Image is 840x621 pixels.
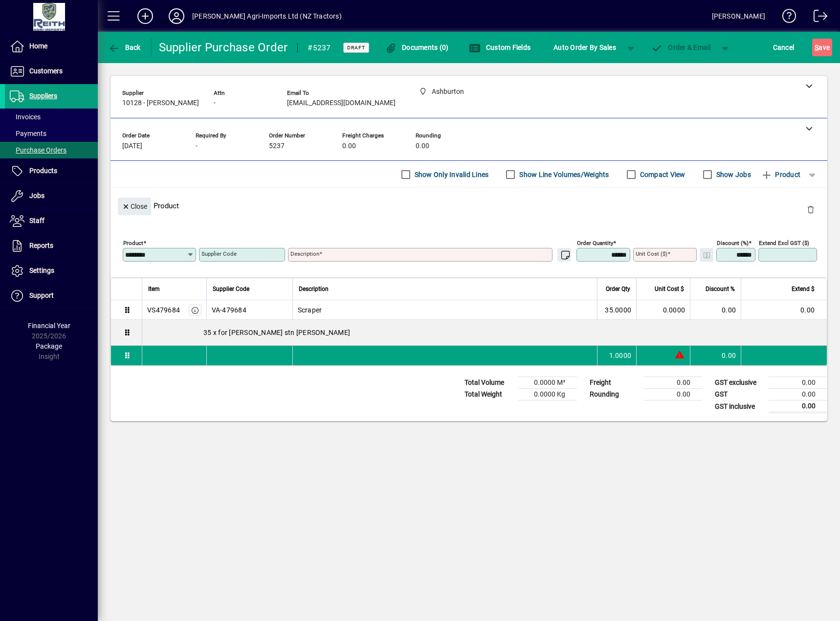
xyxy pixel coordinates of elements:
[122,199,147,215] span: Close
[5,234,98,258] a: Reports
[29,42,47,50] span: Home
[106,39,143,56] button: Back
[308,40,331,56] div: #5237
[28,322,70,330] span: Financial Year
[769,400,827,413] td: 0.00
[115,201,154,210] app-page-header-button: Close
[769,389,827,400] td: 0.00
[638,170,685,179] label: Compact View
[290,250,319,257] mat-label: Description
[5,159,98,183] a: Products
[29,192,44,200] span: Jobs
[10,130,46,137] span: Payments
[299,284,329,294] span: Description
[29,167,57,175] span: Products
[5,259,98,283] a: Settings
[142,320,827,345] div: 35 x for [PERSON_NAME] stn [PERSON_NAME]
[690,300,741,320] td: 0.00
[29,291,54,299] span: Support
[466,39,533,56] button: Custom Fields
[792,284,815,294] span: Extend $
[469,44,531,51] span: Custom Fields
[5,34,98,59] a: Home
[585,377,643,389] td: Freight
[5,209,98,233] a: Staff
[769,377,827,389] td: 0.00
[585,389,643,400] td: Rounding
[549,39,621,56] button: Auto Order By Sales
[413,170,489,179] label: Show Only Invalid Lines
[706,284,735,294] span: Discount %
[646,39,716,56] button: Order & Email
[812,39,832,56] button: Save
[655,284,684,294] span: Unit Cost $
[161,7,192,25] button: Profile
[636,300,690,320] td: 0.0000
[710,389,769,400] td: GST
[460,377,518,389] td: Total Volume
[712,8,765,24] div: [PERSON_NAME]
[147,305,180,315] div: VS479684
[815,40,830,55] span: ave
[643,389,702,400] td: 0.00
[771,39,797,56] button: Cancel
[214,99,216,107] span: -
[108,44,141,51] span: Back
[122,142,142,150] span: [DATE]
[123,240,143,246] mat-label: Product
[710,400,769,413] td: GST inclusive
[196,142,198,150] span: -
[385,44,449,51] span: Documents (0)
[269,142,285,150] span: 5237
[29,242,53,249] span: Reports
[29,92,57,100] span: Suppliers
[213,284,249,294] span: Supplier Code
[5,184,98,208] a: Jobs
[192,8,342,24] div: [PERSON_NAME] Agri-Imports Ltd (NZ Tractors)
[518,377,577,389] td: 0.0000 M³
[29,217,44,224] span: Staff
[690,346,741,365] td: 0.00
[643,377,702,389] td: 0.00
[201,250,237,257] mat-label: Supplier Code
[118,198,151,215] button: Close
[159,40,288,55] div: Supplier Purchase Order
[799,198,822,221] button: Delete
[717,240,749,246] mat-label: Discount (%)
[815,44,818,51] span: S
[773,40,795,55] span: Cancel
[206,300,292,320] td: VA-479684
[10,113,41,121] span: Invoices
[741,300,827,320] td: 0.00
[518,389,577,400] td: 0.0000 Kg
[799,205,822,214] app-page-header-button: Delete
[775,2,796,34] a: Knowledge Base
[597,346,636,365] td: 1.0000
[651,44,711,51] span: Order & Email
[517,170,609,179] label: Show Line Volumes/Weights
[460,389,518,400] td: Total Weight
[111,188,827,223] div: Product
[287,99,396,107] span: [EMAIL_ADDRESS][DOMAIN_NAME]
[759,240,809,246] mat-label: Extend excl GST ($)
[130,7,161,25] button: Add
[5,125,98,142] a: Payments
[347,44,365,51] span: Draft
[298,305,322,315] span: Scraper
[5,59,98,84] a: Customers
[10,146,66,154] span: Purchase Orders
[5,284,98,308] a: Support
[342,142,356,150] span: 0.00
[5,109,98,125] a: Invoices
[636,250,667,257] mat-label: Unit Cost ($)
[806,2,828,34] a: Logout
[553,40,616,55] span: Auto Order By Sales
[29,266,54,274] span: Settings
[383,39,451,56] button: Documents (0)
[577,240,613,246] mat-label: Order Quantity
[29,67,63,75] span: Customers
[98,39,152,56] app-page-header-button: Back
[597,300,636,320] td: 35.0000
[606,284,630,294] span: Order Qty
[710,377,769,389] td: GST exclusive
